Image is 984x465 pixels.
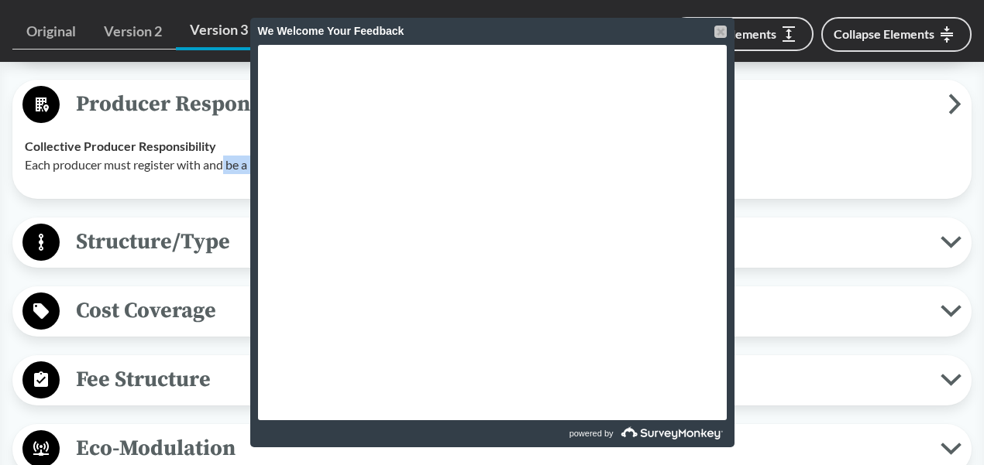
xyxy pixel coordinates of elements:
[258,18,727,45] div: We Welcome Your Feedback
[18,85,966,125] button: Producer Responsibility Organization
[25,156,959,174] p: Each producer must register with and be a member of a PRO that administers a producer responsibil...
[60,224,941,259] span: Structure/Type
[12,14,90,50] a: Original
[18,292,966,331] button: Cost Coverage
[60,362,941,397] span: Fee Structure
[18,361,966,400] button: Fee Structure
[18,223,966,262] button: Structure/Type
[569,420,614,447] span: powered by
[669,17,814,51] button: Expand Elements
[60,293,941,328] span: Cost Coverage
[494,420,727,447] a: powered by
[176,12,262,50] a: Version 3
[25,138,216,153] strong: Collective Producer Responsibility
[821,17,972,52] button: Collapse Elements
[90,14,176,50] a: Version 2
[60,87,948,121] span: Producer Responsibility Organization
